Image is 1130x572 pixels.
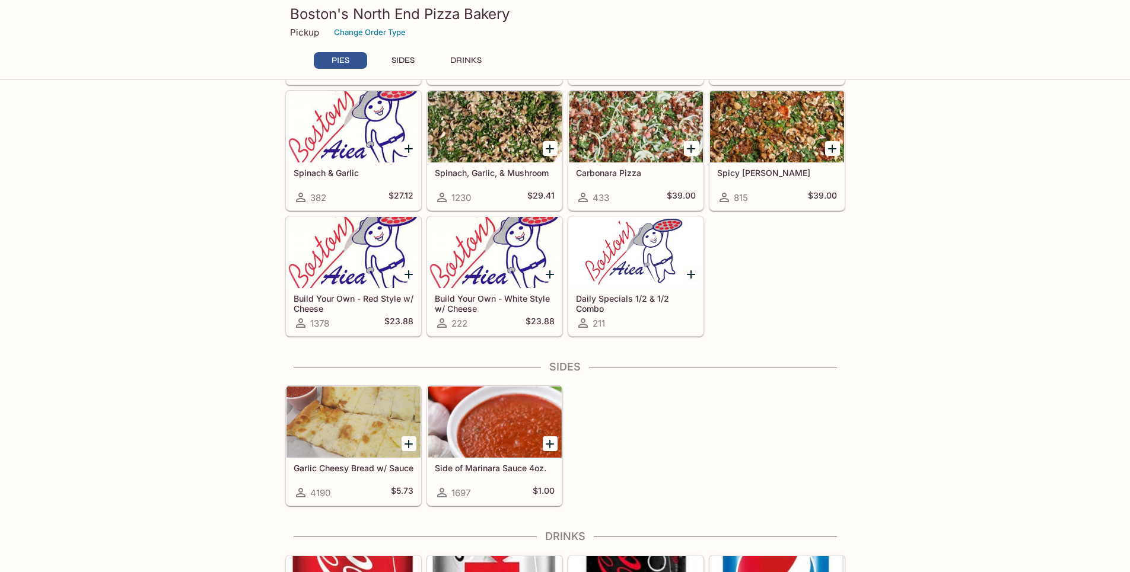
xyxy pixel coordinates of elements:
a: Side of Marinara Sauce 4oz.1697$1.00 [427,386,562,506]
h5: $5.73 [391,485,413,500]
div: Spinach, Garlic, & Mushroom [428,91,562,162]
div: Spinach & Garlic [287,91,421,162]
span: 1378 [310,318,329,329]
h5: $23.88 [384,316,413,330]
div: Carbonara Pizza [569,91,703,162]
button: Add Spinach & Garlic [402,141,416,156]
button: Add Carbonara Pizza [684,141,699,156]
a: Build Your Own - White Style w/ Cheese222$23.88 [427,216,562,336]
button: SIDES [377,52,430,69]
h5: $27.12 [389,190,413,204]
span: 4190 [310,487,330,498]
button: PIES [314,52,367,69]
button: Add Spicy Jenny [825,141,840,156]
h5: Build Your Own - White Style w/ Cheese [435,293,555,313]
h5: $39.00 [808,190,837,204]
a: Garlic Cheesy Bread w/ Sauce4190$5.73 [286,386,421,506]
h5: $39.00 [667,190,696,204]
h5: $1.00 [533,485,555,500]
button: Add Daily Specials 1/2 & 1/2 Combo [684,267,699,282]
h4: SIDES [285,360,845,373]
button: Add Build Your Own - Red Style w/ Cheese [402,267,416,282]
span: 815 [734,192,748,203]
span: 382 [310,192,326,203]
div: Side of Marinara Sauce 4oz. [428,386,562,458]
button: Add Garlic Cheesy Bread w/ Sauce [402,436,416,451]
a: Spinach, Garlic, & Mushroom1230$29.41 [427,91,562,210]
a: Spicy [PERSON_NAME]815$39.00 [709,91,845,210]
h4: DRINKS [285,530,845,543]
h5: Spinach & Garlic [294,168,413,178]
h5: Build Your Own - Red Style w/ Cheese [294,293,413,313]
button: Add Side of Marinara Sauce 4oz. [543,436,558,451]
a: Spinach & Garlic382$27.12 [286,91,421,210]
button: Change Order Type [329,23,411,41]
div: Spicy Jenny [710,91,844,162]
button: Add Spinach, Garlic, & Mushroom [543,141,558,156]
span: 211 [593,318,605,329]
a: Build Your Own - Red Style w/ Cheese1378$23.88 [286,216,421,336]
div: Build Your Own - Red Style w/ Cheese [287,217,421,288]
div: Garlic Cheesy Bread w/ Sauce [287,386,421,458]
a: Daily Specials 1/2 & 1/2 Combo211 [568,216,704,336]
h5: Spinach, Garlic, & Mushroom [435,168,555,178]
h5: Spicy [PERSON_NAME] [717,168,837,178]
h5: Garlic Cheesy Bread w/ Sauce [294,463,413,473]
h3: Boston's North End Pizza Bakery [290,5,841,23]
h5: $29.41 [527,190,555,204]
span: 222 [451,318,467,329]
button: Add Build Your Own - White Style w/ Cheese [543,267,558,282]
div: Build Your Own - White Style w/ Cheese [428,217,562,288]
div: Daily Specials 1/2 & 1/2 Combo [569,217,703,288]
h5: $23.88 [526,316,555,330]
span: 1230 [451,192,471,203]
span: 433 [593,192,609,203]
h5: Daily Specials 1/2 & 1/2 Combo [576,293,696,313]
span: 1697 [451,487,470,498]
a: Carbonara Pizza433$39.00 [568,91,704,210]
h5: Carbonara Pizza [576,168,696,178]
button: DRINKS [440,52,493,69]
p: Pickup [290,27,319,38]
h5: Side of Marinara Sauce 4oz. [435,463,555,473]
